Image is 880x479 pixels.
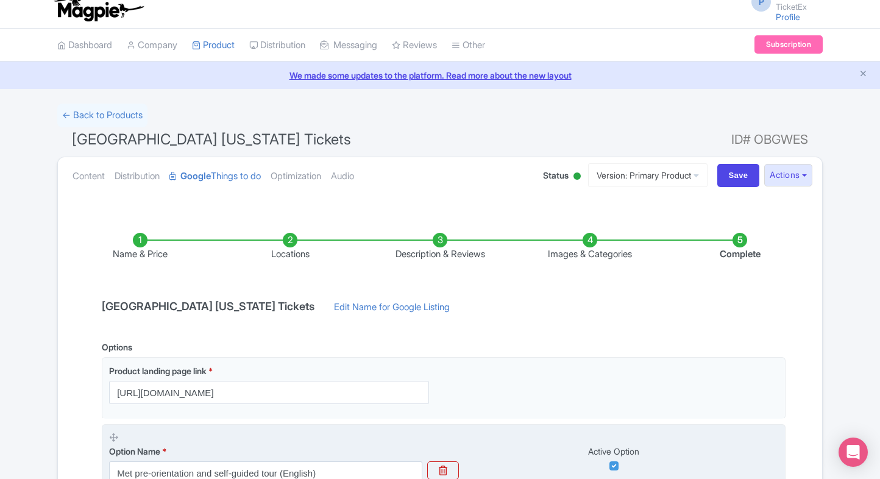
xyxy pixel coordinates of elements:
[115,157,160,196] a: Distribution
[73,157,105,196] a: Content
[180,169,211,183] strong: Google
[452,29,485,62] a: Other
[776,12,800,22] a: Profile
[320,29,377,62] a: Messaging
[731,127,808,152] span: ID# OBGWES
[859,68,868,82] button: Close announcement
[94,300,322,313] h4: [GEOGRAPHIC_DATA] [US_STATE] Tickets
[109,366,207,376] span: Product landing page link
[331,157,354,196] a: Audio
[588,163,708,187] a: Version: Primary Product
[169,157,261,196] a: GoogleThings to do
[392,29,437,62] a: Reviews
[588,446,639,456] span: Active Option
[839,438,868,467] div: Open Intercom Messenger
[571,168,583,186] div: Active
[72,130,351,148] span: [GEOGRAPHIC_DATA] [US_STATE] Tickets
[57,104,147,127] a: ← Back to Products
[271,157,321,196] a: Optimization
[776,3,823,11] small: TicketEx
[127,29,177,62] a: Company
[215,233,365,261] li: Locations
[109,381,429,404] input: Product landing page link
[365,233,515,261] li: Description & Reviews
[665,233,815,261] li: Complete
[65,233,215,261] li: Name & Price
[754,35,823,54] a: Subscription
[102,341,132,353] div: Options
[543,169,569,182] span: Status
[515,233,665,261] li: Images & Categories
[57,29,112,62] a: Dashboard
[249,29,305,62] a: Distribution
[764,164,812,186] button: Actions
[7,69,873,82] a: We made some updates to the platform. Read more about the new layout
[192,29,235,62] a: Product
[717,164,760,187] input: Save
[322,300,462,320] a: Edit Name for Google Listing
[109,446,160,456] span: Option Name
